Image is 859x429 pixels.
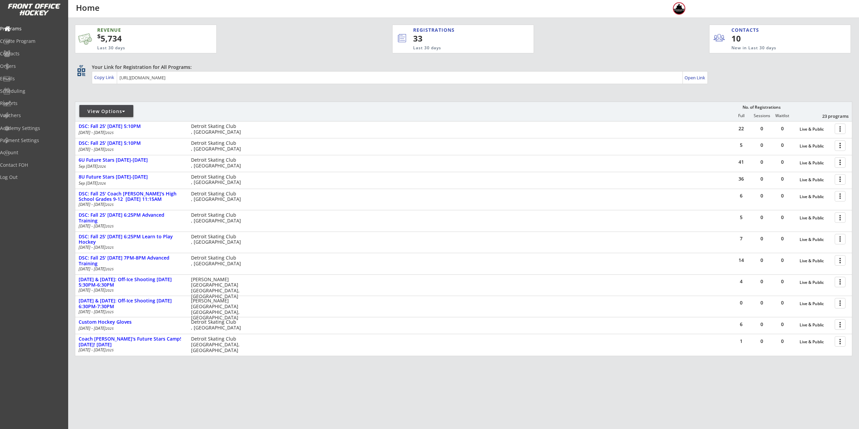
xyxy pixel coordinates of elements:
div: REVENUE [97,27,184,33]
div: 0 [752,126,772,131]
div: Live & Public [800,178,831,182]
em: 2025 [106,326,114,331]
div: Detroit Skating Club , [GEOGRAPHIC_DATA] [191,319,244,331]
em: 2025 [106,202,114,207]
button: more_vert [835,255,845,266]
em: 2025 [106,288,114,293]
div: [DATE] & [DATE]: Off-Ice Shooting [DATE] 6:30PM-7:30PM [79,298,184,310]
div: 0 [752,279,772,284]
div: [DATE] - [DATE] [79,203,182,207]
em: 2025 [106,310,114,314]
em: 2025 [106,130,114,135]
sup: $ [97,32,101,40]
div: Detroit Skating Club [GEOGRAPHIC_DATA], [GEOGRAPHIC_DATA] [191,336,244,353]
div: 0 [772,322,793,327]
div: 0 [772,215,793,220]
div: 6U Future Stars [DATE]-[DATE] [79,157,184,163]
div: 23 programs [813,113,849,119]
button: more_vert [835,336,845,347]
div: 0 [752,258,772,263]
div: DSC: Fall 25' [DATE] 6:25PM Learn to Play Hockey [79,234,184,245]
div: 0 [772,279,793,284]
button: qr_code [76,67,86,77]
div: [DATE] - [DATE] [79,224,182,228]
div: 5 [731,143,751,148]
div: [DATE] - [DATE] [79,310,182,314]
div: Sessions [752,113,772,118]
div: [PERSON_NAME][GEOGRAPHIC_DATA] [GEOGRAPHIC_DATA], [GEOGRAPHIC_DATA] [191,298,244,321]
div: Live & Public [800,161,831,165]
div: [DATE] - [DATE] [79,288,182,292]
div: [DATE] - [DATE] [79,245,182,249]
div: View Options [79,108,133,115]
div: Live & Public [800,259,831,263]
div: 22 [731,126,751,131]
div: 0 [752,193,772,198]
div: 0 [772,300,793,305]
div: Detroit Skating Club , [GEOGRAPHIC_DATA] [191,124,244,135]
button: more_vert [835,298,845,309]
div: [DATE] - [DATE] [79,348,182,352]
button: more_vert [835,157,845,168]
div: 0 [772,160,793,164]
div: 7 [731,236,751,241]
div: 6 [731,322,751,327]
a: Open Link [684,73,706,82]
div: New in Last 30 days [731,45,819,51]
div: DSC: Fall 25' Coach [PERSON_NAME]'s High School Grades 9-12 [DATE] 11:15AM [79,191,184,203]
div: 0 [772,143,793,148]
div: Detroit Skating Club , [GEOGRAPHIC_DATA] [191,191,244,203]
div: 14 [731,258,751,263]
div: 5,734 [97,33,195,44]
div: 0 [731,300,751,305]
button: more_vert [835,234,845,244]
div: Custom Hockey Gloves [79,319,184,325]
div: Detroit Skating Club , [GEOGRAPHIC_DATA] [191,234,244,245]
div: 0 [752,322,772,327]
div: DSC: Fall 25' [DATE] 7PM-8PM Advanced Training [79,255,184,267]
div: 8U Future Stars [DATE]-[DATE] [79,174,184,180]
div: Live & Public [800,144,831,149]
button: more_vert [835,319,845,330]
div: 0 [772,258,793,263]
div: 0 [752,300,772,305]
div: Copy Link [94,74,115,80]
div: Sep [DATE] [79,164,182,168]
em: 2025 [106,147,114,152]
div: qr [77,64,85,68]
div: Open Link [684,75,706,81]
div: [PERSON_NAME][GEOGRAPHIC_DATA] [GEOGRAPHIC_DATA], [GEOGRAPHIC_DATA] [191,277,244,299]
button: more_vert [835,140,845,151]
div: 0 [772,177,793,181]
div: CONTACTS [731,27,762,33]
div: [DATE] & [DATE]: Off-Ice Shooting [DATE] 5:30PM-6:30PM [79,277,184,288]
div: [DATE] - [DATE] [79,131,182,135]
div: Live & Public [800,340,831,344]
div: DSC: Fall 25' [DATE] 5:10PM [79,140,184,146]
div: Waitlist [772,113,792,118]
em: 2026 [98,164,106,169]
div: 0 [772,126,793,131]
div: Full [731,113,751,118]
div: 0 [772,339,793,344]
em: 2025 [106,245,114,250]
button: more_vert [835,174,845,185]
div: 6 [731,193,751,198]
div: 0 [752,236,772,241]
button: more_vert [835,212,845,223]
div: 0 [752,143,772,148]
div: Live & Public [800,216,831,220]
div: 4 [731,279,751,284]
div: Live & Public [800,194,831,199]
div: 0 [752,339,772,344]
div: Coach [PERSON_NAME]'s Future Stars Camp! [DATE]! [DATE] [79,336,184,348]
em: 2025 [106,267,114,271]
div: Detroit Skating Club , [GEOGRAPHIC_DATA] [191,157,244,169]
div: Last 30 days [413,45,506,51]
div: 0 [752,215,772,220]
em: 2025 [106,224,114,229]
em: 2026 [98,181,106,186]
div: 0 [752,177,772,181]
button: more_vert [835,124,845,134]
div: 36 [731,177,751,181]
